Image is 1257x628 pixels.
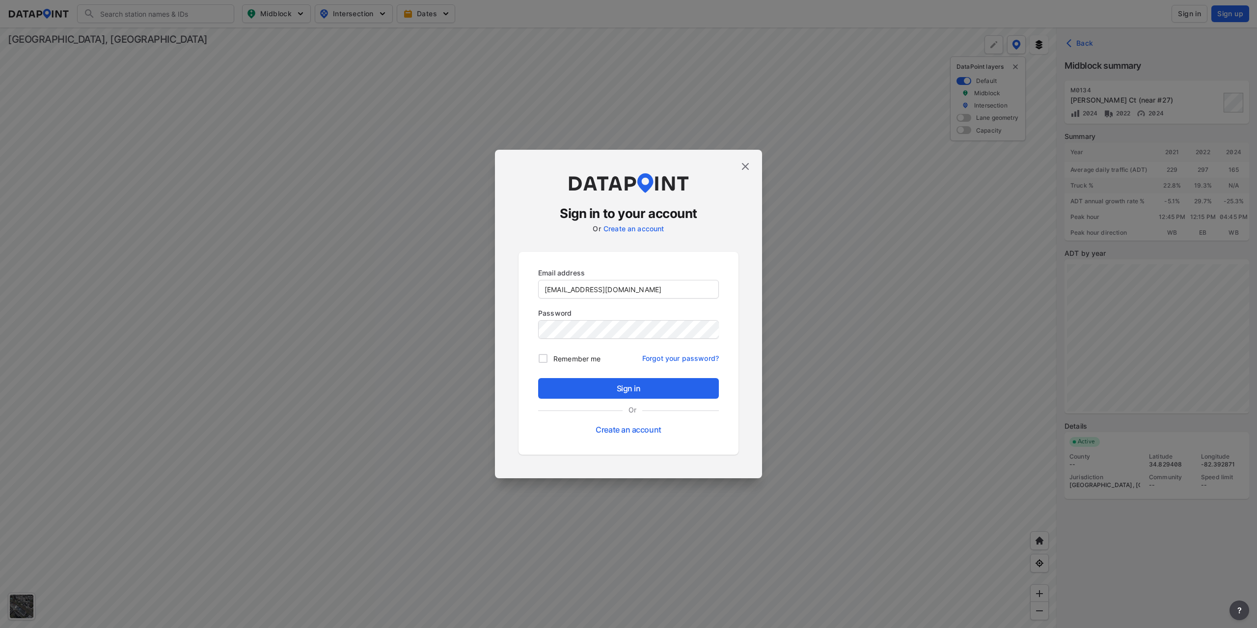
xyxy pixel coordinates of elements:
[538,378,719,399] button: Sign in
[539,280,718,298] input: you@example.com
[538,268,719,278] p: Email address
[567,173,690,193] img: dataPointLogo.9353c09d.svg
[546,382,711,394] span: Sign in
[623,405,642,415] label: Or
[603,224,664,233] a: Create an account
[642,348,719,363] a: Forgot your password?
[739,161,751,172] img: close.efbf2170.svg
[1230,601,1249,620] button: more
[538,308,719,318] p: Password
[1235,604,1243,616] span: ?
[596,425,661,435] a: Create an account
[593,224,601,233] label: Or
[553,354,601,364] span: Remember me
[519,205,738,222] h3: Sign in to your account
